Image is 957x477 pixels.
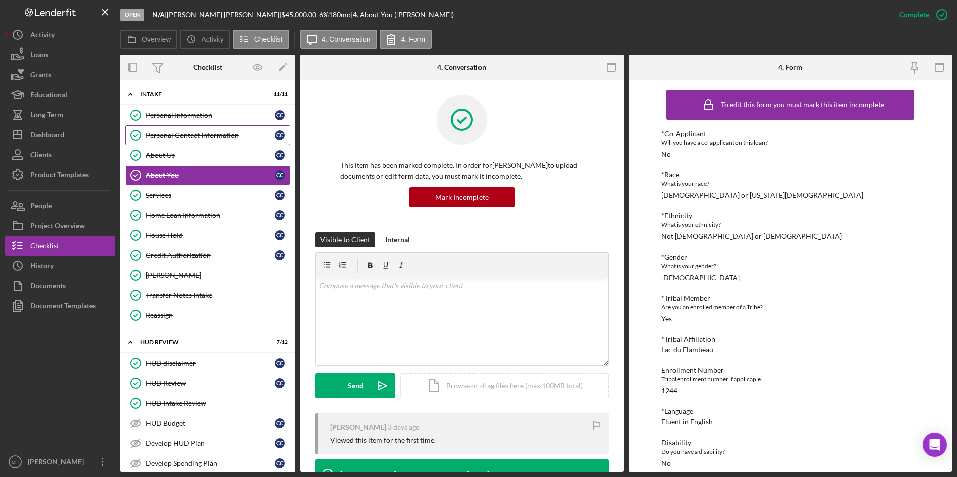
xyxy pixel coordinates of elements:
div: Yes [661,315,672,323]
p: This item has been marked complete. In order for [PERSON_NAME] to upload documents or edit form d... [340,160,584,182]
div: Visible to Client [320,232,370,247]
div: Open Intercom Messenger [923,433,947,457]
div: Checklist [30,236,59,258]
div: Document Templates [30,296,96,318]
div: Are you an enrolled member of a Tribe? [661,302,920,312]
a: Activity [5,25,115,45]
div: *Ethnicity [661,212,920,220]
button: Documents [5,276,115,296]
div: HUD disclaimer [146,359,275,367]
button: Mark Incomplete [409,187,515,207]
div: What is your ethnicity? [661,220,920,230]
div: *Race [661,171,920,179]
div: About You [146,171,275,179]
a: Develop Spending PlanCC [125,453,290,473]
div: Grants [30,65,51,87]
label: 4. Conversation [322,35,371,43]
div: Home Loan Information [146,211,275,219]
button: Loans [5,45,115,65]
div: No [661,459,671,467]
div: HUD Budget [146,419,275,427]
div: 4. Conversation [437,63,486,71]
button: CH[PERSON_NAME] [5,452,115,472]
div: *Gender [661,253,920,261]
div: 7 / 12 [270,339,288,345]
div: | [152,11,167,19]
a: Checklist [5,236,115,256]
div: 4. Form [778,63,802,71]
button: Grants [5,65,115,85]
div: 6 % [319,11,329,19]
div: Lac du Flambeau [661,346,713,354]
a: HUD BudgetCC [125,413,290,433]
div: Enrollment Number [661,366,920,374]
a: Home Loan InformationCC [125,205,290,225]
a: About YouCC [125,165,290,185]
div: Personal Information [146,111,275,119]
div: Disability [661,439,920,447]
div: Send [348,373,363,398]
div: Loans [30,45,48,67]
div: Services [146,191,275,199]
div: Personal Contact Information [146,131,275,139]
button: Send [315,373,395,398]
button: Educational [5,85,115,105]
a: Personal Contact InformationCC [125,125,290,145]
button: Complete [889,5,952,25]
div: Viewed this item for the first time. [330,436,436,444]
div: Documents [30,276,66,298]
label: 4. Form [401,35,425,43]
div: Develop Spending Plan [146,459,275,467]
div: [PERSON_NAME] [PERSON_NAME] | [167,11,281,19]
a: About UsCC [125,145,290,165]
div: C C [275,170,285,180]
label: Checklist [254,35,283,43]
div: HUD Review [146,379,275,387]
div: Transfer Notes Intake [146,291,290,299]
button: History [5,256,115,276]
button: Dashboard [5,125,115,145]
div: Activity [30,25,55,47]
div: Intake [140,91,263,97]
div: Clients [30,145,52,167]
div: Will you have a co-applicant on this loan? [661,138,920,148]
button: Long-Term [5,105,115,125]
div: People [30,196,52,218]
div: Long-Term [30,105,63,127]
div: Open [120,9,144,21]
div: C C [275,210,285,220]
div: C C [275,110,285,120]
button: Product Templates [5,165,115,185]
div: Credit Authorization [146,251,275,259]
div: C C [275,458,285,468]
div: Tribal enrollment number if applicaple. [661,374,920,384]
a: HUD Intake Review [125,393,290,413]
div: 11 / 11 [270,91,288,97]
button: Clients [5,145,115,165]
a: Develop HUD PlanCC [125,433,290,453]
div: C C [275,438,285,448]
button: People [5,196,115,216]
button: Visible to Client [315,232,375,247]
a: HUD ReviewCC [125,373,290,393]
div: HUD Review [140,339,263,345]
div: C C [275,230,285,240]
b: N/A [152,10,165,19]
div: C C [275,250,285,260]
div: 180 mo [329,11,351,19]
a: Personal InformationCC [125,105,290,125]
button: 4. Conversation [300,30,377,49]
div: C C [275,378,285,388]
div: [DEMOGRAPHIC_DATA] [661,274,740,282]
div: House Hold [146,231,275,239]
div: History [30,256,54,278]
div: *Tribal Affiliation [661,335,920,343]
div: *Language [661,407,920,415]
button: 4. Form [380,30,432,49]
label: Overview [142,35,171,43]
div: $45,000.00 [281,11,319,19]
div: *Tribal Member [661,294,920,302]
